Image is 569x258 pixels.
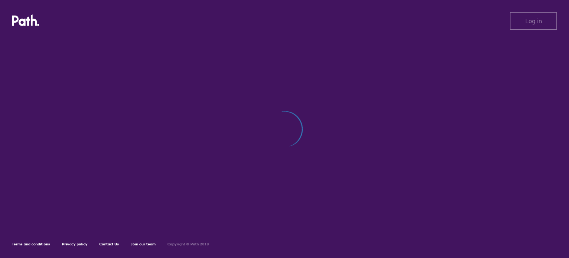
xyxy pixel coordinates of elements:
[510,12,557,30] button: Log in
[12,242,50,246] a: Terms and conditions
[167,242,209,246] h6: Copyright © Path 2018
[99,242,119,246] a: Contact Us
[131,242,156,246] a: Join our team
[525,17,542,24] span: Log in
[62,242,87,246] a: Privacy policy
